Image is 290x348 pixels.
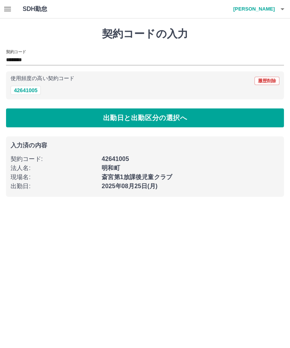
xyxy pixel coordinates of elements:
[102,165,120,171] b: 明和町
[102,183,157,189] b: 2025年08月25日(月)
[11,173,97,182] p: 現場名 :
[11,164,97,173] p: 法人名 :
[11,142,279,148] p: 入力済の内容
[6,108,284,127] button: 出勤日と出勤区分の選択へ
[11,182,97,191] p: 出勤日 :
[11,76,74,81] p: 使用頻度の高い契約コード
[255,77,279,85] button: 履歴削除
[102,156,129,162] b: 42641005
[6,49,26,55] h2: 契約コード
[6,28,284,40] h1: 契約コードの入力
[11,86,41,95] button: 42641005
[102,174,172,180] b: 斎宮第1放課後児童クラブ
[11,155,97,164] p: 契約コード :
